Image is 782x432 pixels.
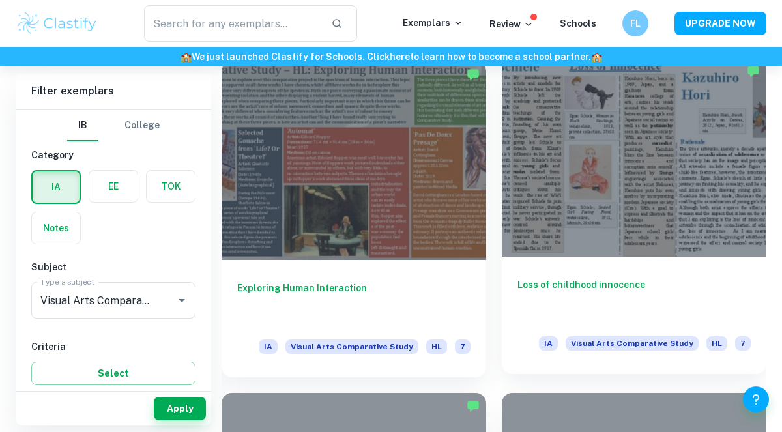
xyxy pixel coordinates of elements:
button: EE [89,171,138,202]
a: Loss of childhood innocenceIAVisual Arts Comparative StudyHL7 [502,61,766,377]
span: 🏫 [181,51,192,62]
h6: FL [628,16,643,31]
h6: Subject [31,260,195,274]
button: TOK [147,171,195,202]
input: Search for any exemplars... [144,5,321,42]
p: Exemplars [403,16,463,30]
p: Review [489,17,534,31]
span: 🏫 [591,51,602,62]
h6: Filter exemplars [16,73,211,109]
h6: Category [31,148,195,162]
img: Marked [467,399,480,412]
button: Open [173,291,191,310]
label: Type a subject [40,276,94,287]
h6: We just launched Clastify for Schools. Click to learn how to become a school partner. [3,50,779,64]
span: IA [259,339,278,354]
span: HL [426,339,447,354]
h6: Criteria [31,339,195,354]
span: Visual Arts Comparative Study [285,339,418,354]
img: Marked [747,65,760,78]
span: 7 [455,339,471,354]
button: Apply [154,397,206,420]
img: Marked [467,68,480,81]
a: here [390,51,410,62]
button: College [124,110,160,141]
h6: Exploring Human Interaction [237,281,471,324]
button: IB [67,110,98,141]
a: Exploring Human InteractionIAVisual Arts Comparative StudyHL7 [222,61,486,377]
span: IA [539,336,558,351]
span: 7 [735,336,751,351]
span: HL [706,336,727,351]
button: Notes [32,212,80,244]
button: IA [33,171,80,203]
button: UPGRADE NOW [674,12,766,35]
button: FL [622,10,648,36]
span: Visual Arts Comparative Study [566,336,699,351]
a: Schools [560,18,596,29]
button: Select [31,362,195,385]
div: Filter type choice [67,110,160,141]
img: Clastify logo [16,10,98,36]
h6: Loss of childhood innocence [517,278,751,321]
button: Help and Feedback [743,386,769,412]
